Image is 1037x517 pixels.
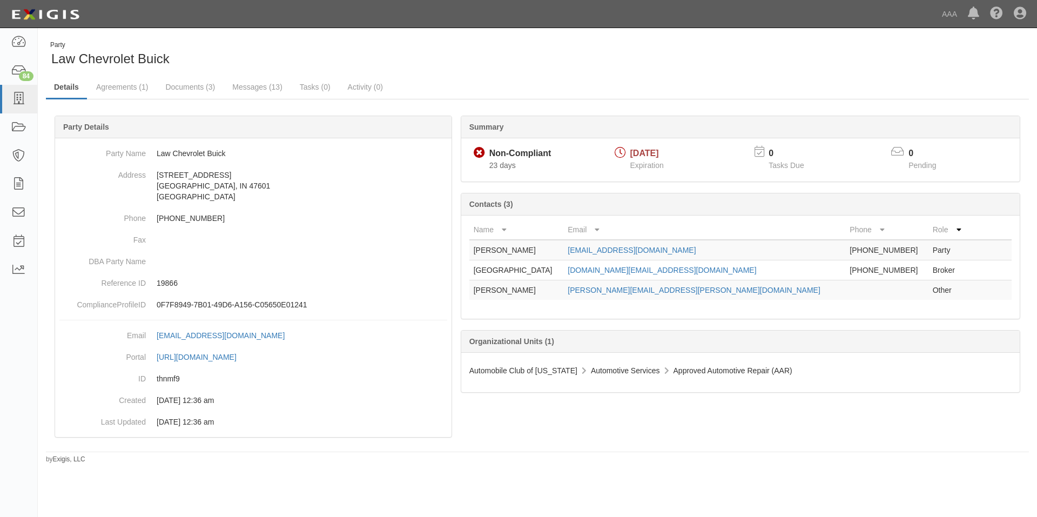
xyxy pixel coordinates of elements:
dt: Fax [59,229,146,245]
p: 19866 [157,278,447,288]
a: [DOMAIN_NAME][EMAIL_ADDRESS][DOMAIN_NAME] [568,266,756,274]
td: [PERSON_NAME] [469,240,564,260]
a: [EMAIL_ADDRESS][DOMAIN_NAME] [157,331,297,340]
dd: thnmf9 [59,368,447,390]
dt: ID [59,368,146,384]
th: Email [563,220,845,240]
dt: ComplianceProfileID [59,294,146,310]
span: Automotive Services [591,366,660,375]
p: 0 [908,147,950,160]
a: [URL][DOMAIN_NAME] [157,353,248,361]
span: Pending [908,161,936,170]
dd: 03/10/2023 12:36 am [59,411,447,433]
a: [EMAIL_ADDRESS][DOMAIN_NAME] [568,246,696,254]
td: [PHONE_NUMBER] [845,240,928,260]
span: Tasks Due [769,161,804,170]
td: [GEOGRAPHIC_DATA] [469,260,564,280]
div: Non-Compliant [489,147,551,160]
a: Exigis, LLC [53,455,85,463]
td: Other [928,280,968,300]
span: Automobile Club of [US_STATE] [469,366,577,375]
a: Agreements (1) [88,76,156,98]
b: Contacts (3) [469,200,513,209]
dt: Address [59,164,146,180]
a: Activity (0) [340,76,391,98]
a: AAA [937,3,962,25]
div: 84 [19,71,33,81]
i: Help Center - Complianz [990,8,1003,21]
dt: Last Updated [59,411,146,427]
dt: Phone [59,207,146,224]
dd: Law Chevrolet Buick [59,143,447,164]
span: Law Chevrolet Buick [51,51,170,66]
th: Phone [845,220,928,240]
p: 0 [769,147,817,160]
th: Role [928,220,968,240]
dt: Created [59,390,146,406]
img: logo-5460c22ac91f19d4615b14bd174203de0afe785f0fc80cf4dbbc73dc1793850b.png [8,5,83,24]
a: Messages (13) [224,76,291,98]
a: Details [46,76,87,99]
td: Party [928,240,968,260]
dt: Email [59,325,146,341]
span: Approved Automotive Repair (AAR) [674,366,792,375]
a: [PERSON_NAME][EMAIL_ADDRESS][PERSON_NAME][DOMAIN_NAME] [568,286,820,294]
td: [PHONE_NUMBER] [845,260,928,280]
dt: Portal [59,346,146,362]
b: Party Details [63,123,109,131]
span: Since 09/22/2025 [489,161,516,170]
div: Party [50,41,170,50]
th: Name [469,220,564,240]
dd: 03/10/2023 12:36 am [59,390,447,411]
td: Broker [928,260,968,280]
a: Tasks (0) [292,76,339,98]
dt: DBA Party Name [59,251,146,267]
small: by [46,455,85,464]
dd: [STREET_ADDRESS] [GEOGRAPHIC_DATA], IN 47601 [GEOGRAPHIC_DATA] [59,164,447,207]
span: Expiration [630,161,664,170]
a: Documents (3) [157,76,223,98]
div: [EMAIL_ADDRESS][DOMAIN_NAME] [157,330,285,341]
td: [PERSON_NAME] [469,280,564,300]
p: 0F7F8949-7B01-49D6-A156-C05650E01241 [157,299,447,310]
dd: [PHONE_NUMBER] [59,207,447,229]
b: Organizational Units (1) [469,337,554,346]
span: [DATE] [630,149,659,158]
b: Summary [469,123,504,131]
dt: Party Name [59,143,146,159]
dt: Reference ID [59,272,146,288]
div: Law Chevrolet Buick [46,41,529,68]
i: Non-Compliant [474,147,485,159]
